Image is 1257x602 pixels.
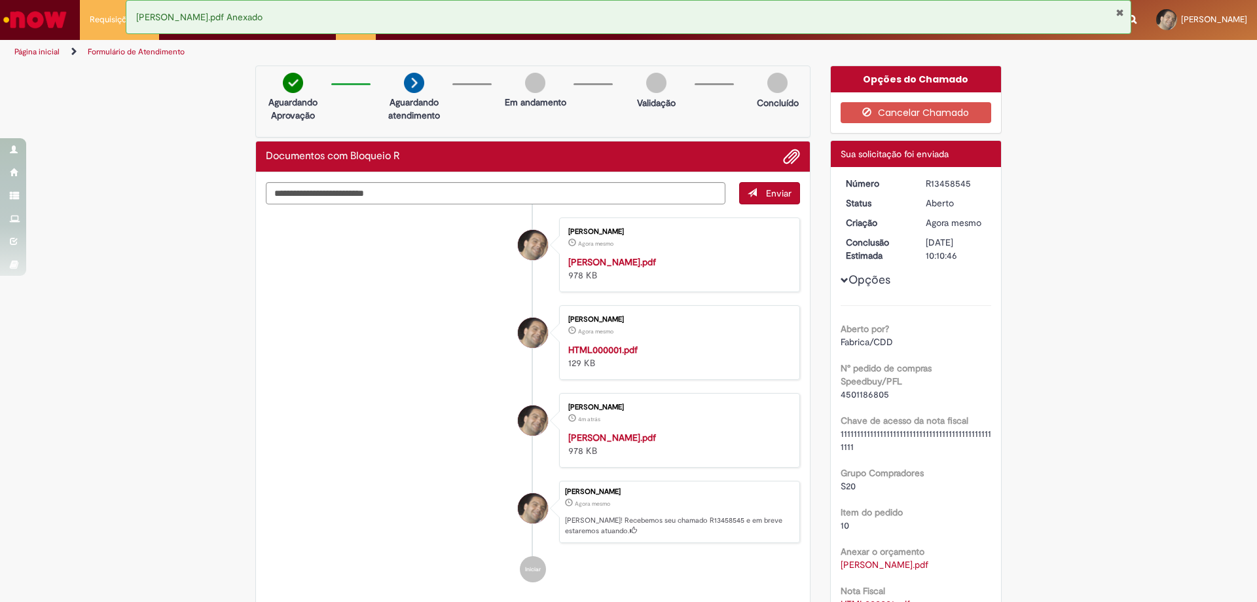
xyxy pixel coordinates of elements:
[757,96,799,109] p: Concluído
[568,343,786,369] div: 129 KB
[568,228,786,236] div: [PERSON_NAME]
[836,236,917,262] dt: Conclusão Estimada
[926,197,987,210] div: Aberto
[841,428,991,453] span: 11111111111111111111111111111111111111111111111111
[14,47,60,57] a: Página inicial
[1116,7,1124,18] button: Fechar Notificação
[90,13,136,26] span: Requisições
[382,96,446,122] p: Aguardando atendimento
[578,240,613,248] time: 28/08/2025 15:10:39
[841,362,932,387] b: N° pedido de compras Speedbuy/PFL
[575,500,610,508] time: 28/08/2025 15:10:42
[767,73,788,93] img: img-circle-grey.png
[266,481,800,544] li: Eduardo Vaz De Mello Stancioli
[578,328,613,335] time: 28/08/2025 15:10:13
[841,559,928,571] a: Download de Marcos Filipe.pdf
[136,11,263,23] span: [PERSON_NAME].pdf Anexado
[841,336,893,348] span: Fabrica/CDD
[518,493,548,523] div: Eduardo Vaz De Mello Stancioli
[266,204,800,596] ul: Histórico de tíquete
[841,323,889,335] b: Aberto por?
[518,318,548,348] div: Eduardo Vaz De Mello Stancioli
[1,7,69,33] img: ServiceNow
[568,432,656,443] a: [PERSON_NAME].pdf
[578,240,613,248] span: Agora mesmo
[926,177,987,190] div: R13458545
[10,40,828,64] ul: Trilhas de página
[518,405,548,436] div: Eduardo Vaz De Mello Stancioli
[637,96,676,109] p: Validação
[841,480,856,492] span: S20
[841,506,903,518] b: Item do pedido
[565,516,793,536] p: [PERSON_NAME]! Recebemos seu chamado R13458545 e em breve estaremos atuando.
[568,255,786,282] div: 978 KB
[836,197,917,210] dt: Status
[578,328,613,335] span: Agora mesmo
[404,73,424,93] img: arrow-next.png
[841,585,885,597] b: Nota Fiscal
[926,217,981,229] time: 28/08/2025 15:10:42
[568,404,786,411] div: [PERSON_NAME]
[568,431,786,457] div: 978 KB
[518,230,548,260] div: Eduardo Vaz De Mello Stancioli
[841,467,924,479] b: Grupo Compradores
[283,73,303,93] img: check-circle-green.png
[575,500,610,508] span: Agora mesmo
[266,182,725,204] textarea: Digite sua mensagem aqui...
[926,236,987,262] div: [DATE] 10:10:46
[525,73,545,93] img: img-circle-grey.png
[841,519,849,531] span: 10
[568,344,638,356] a: HTML000001.pdf
[578,415,600,423] time: 28/08/2025 15:07:06
[831,66,1002,92] div: Opções do Chamado
[841,546,924,557] b: Anexar o orçamento
[766,187,792,199] span: Enviar
[565,488,793,496] div: [PERSON_NAME]
[266,151,400,162] h2: Documentos com Bloqueio R Histórico de tíquete
[841,148,949,160] span: Sua solicitação foi enviada
[568,316,786,324] div: [PERSON_NAME]
[739,182,800,204] button: Enviar
[841,415,968,426] b: Chave de acesso da nota fiscal
[578,415,600,423] span: 4m atrás
[841,102,992,123] button: Cancelar Chamado
[88,47,185,57] a: Formulário de Atendimento
[505,96,566,109] p: Em andamento
[836,216,917,229] dt: Criação
[568,256,656,268] a: [PERSON_NAME].pdf
[926,216,987,229] div: 28/08/2025 15:10:42
[841,388,889,400] span: 4501186805
[646,73,666,93] img: img-circle-grey.png
[783,148,800,165] button: Adicionar anexos
[1181,14,1247,25] span: [PERSON_NAME]
[261,96,325,122] p: Aguardando Aprovação
[926,217,981,229] span: Agora mesmo
[836,177,917,190] dt: Número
